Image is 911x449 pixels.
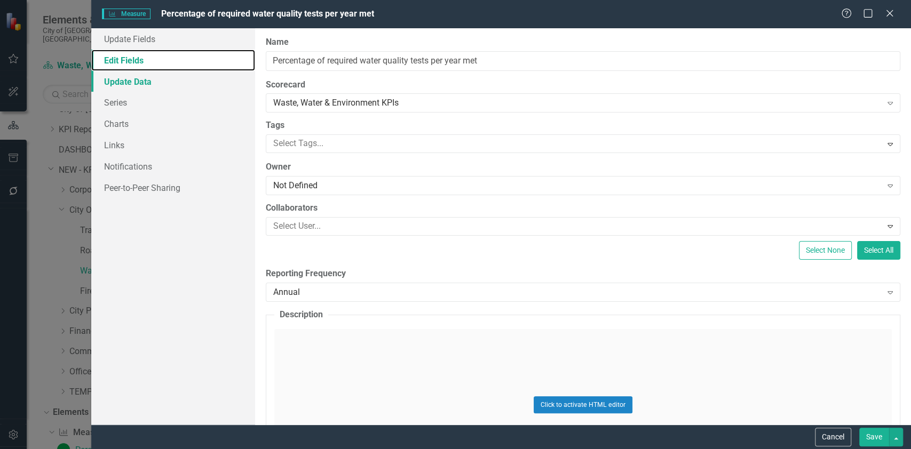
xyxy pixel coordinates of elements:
[815,428,851,446] button: Cancel
[91,134,255,156] a: Links
[273,97,882,109] div: Waste, Water & Environment KPIs
[266,51,900,71] input: Measure Name
[534,396,632,413] button: Click to activate HTML editor
[266,202,900,214] label: Collaborators
[266,268,900,280] label: Reporting Frequency
[102,9,150,19] span: Measure
[857,241,900,260] button: Select All
[266,161,900,173] label: Owner
[799,241,852,260] button: Select None
[91,177,255,198] a: Peer-to-Peer Sharing
[266,79,900,91] label: Scorecard
[91,50,255,71] a: Edit Fields
[274,309,328,321] legend: Description
[273,180,882,192] div: Not Defined
[161,9,374,19] span: Percentage of required water quality tests per year met
[91,71,255,92] a: Update Data
[859,428,889,446] button: Save
[273,286,882,298] div: Annual
[91,92,255,113] a: Series
[266,36,900,49] label: Name
[91,113,255,134] a: Charts
[266,119,900,132] label: Tags
[91,156,255,177] a: Notifications
[91,28,255,50] a: Update Fields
